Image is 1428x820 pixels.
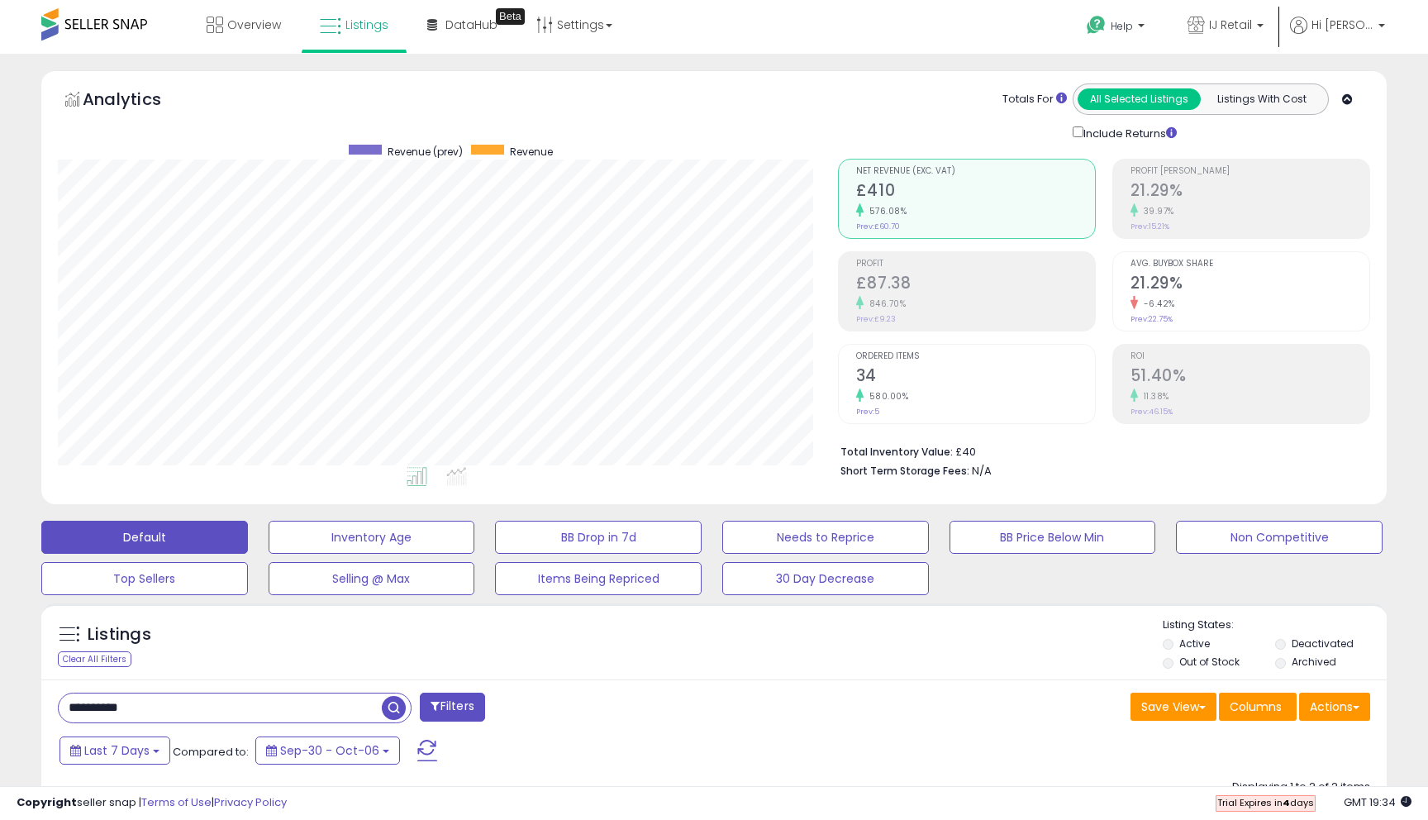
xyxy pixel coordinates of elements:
[495,562,702,595] button: Items Being Repriced
[1299,693,1370,721] button: Actions
[1292,636,1354,651] label: Deactivated
[1130,314,1173,324] small: Prev: 22.75%
[388,145,463,159] span: Revenue (prev)
[840,441,1358,460] li: £40
[255,737,400,765] button: Sep-30 - Oct-06
[17,794,77,810] strong: Copyright
[88,623,151,646] h5: Listings
[1078,88,1201,110] button: All Selected Listings
[1130,407,1173,417] small: Prev: 46.15%
[173,744,249,760] span: Compared to:
[227,17,281,33] span: Overview
[1060,123,1197,142] div: Include Returns
[972,463,992,479] span: N/A
[495,521,702,554] button: BB Drop in 7d
[950,521,1156,554] button: BB Price Below Min
[1130,181,1369,203] h2: 21.29%
[856,274,1095,296] h2: £87.38
[856,260,1095,269] span: Profit
[1130,167,1369,176] span: Profit [PERSON_NAME]
[345,17,388,33] span: Listings
[510,145,553,159] span: Revenue
[864,298,907,310] small: 846.70%
[141,794,212,810] a: Terms of Use
[58,651,131,667] div: Clear All Filters
[1179,636,1210,651] label: Active
[1138,205,1174,217] small: 39.97%
[1283,796,1290,809] b: 4
[1230,698,1282,715] span: Columns
[840,445,953,459] b: Total Inventory Value:
[1002,92,1067,107] div: Totals For
[269,521,475,554] button: Inventory Age
[1344,794,1411,810] span: 2025-10-14 19:34 GMT
[83,88,193,115] h5: Analytics
[1130,260,1369,269] span: Avg. Buybox Share
[420,693,484,722] button: Filters
[84,742,150,759] span: Last 7 Days
[856,352,1095,361] span: Ordered Items
[1163,617,1386,633] p: Listing States:
[856,314,896,324] small: Prev: £9.23
[1292,655,1336,669] label: Archived
[856,407,879,417] small: Prev: 5
[1130,366,1369,389] h2: 51.40%
[722,521,929,554] button: Needs to Reprice
[59,737,170,765] button: Last 7 Days
[1219,693,1297,721] button: Columns
[856,222,900,231] small: Prev: £60.70
[1073,2,1161,54] a: Help
[856,181,1095,203] h2: £410
[269,562,475,595] button: Selling @ Max
[1179,655,1240,669] label: Out of Stock
[41,521,248,554] button: Default
[1138,298,1175,310] small: -6.42%
[1176,521,1383,554] button: Non Competitive
[1111,19,1133,33] span: Help
[1232,779,1370,795] div: Displaying 1 to 2 of 2 items
[445,17,497,33] span: DataHub
[1290,17,1385,54] a: Hi [PERSON_NAME]
[280,742,379,759] span: Sep-30 - Oct-06
[1217,796,1314,809] span: Trial Expires in days
[1138,390,1169,403] small: 11.38%
[41,562,248,595] button: Top Sellers
[1200,88,1323,110] button: Listings With Cost
[840,464,969,478] b: Short Term Storage Fees:
[722,562,929,595] button: 30 Day Decrease
[496,8,525,25] div: Tooltip anchor
[17,795,287,811] div: seller snap | |
[864,390,909,403] small: 580.00%
[1130,222,1169,231] small: Prev: 15.21%
[1130,352,1369,361] span: ROI
[856,366,1095,389] h2: 34
[1130,274,1369,296] h2: 21.29%
[214,794,287,810] a: Privacy Policy
[856,167,1095,176] span: Net Revenue (Exc. VAT)
[1311,17,1373,33] span: Hi [PERSON_NAME]
[1209,17,1252,33] span: IJ Retail
[1086,15,1107,36] i: Get Help
[1130,693,1216,721] button: Save View
[864,205,907,217] small: 576.08%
